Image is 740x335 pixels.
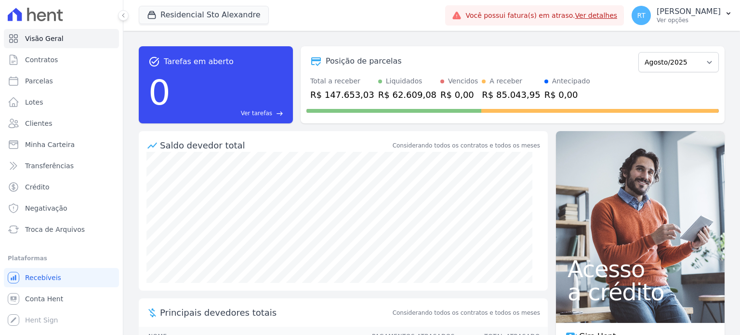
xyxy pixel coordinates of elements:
span: Contratos [25,55,58,65]
span: Conta Hent [25,294,63,304]
span: Acesso [568,257,713,281]
div: Plataformas [8,253,115,264]
span: Troca de Arquivos [25,225,85,234]
a: Negativação [4,199,119,218]
span: Minha Carteira [25,140,75,149]
span: east [276,110,283,117]
span: Crédito [25,182,50,192]
button: RT [PERSON_NAME] Ver opções [624,2,740,29]
div: Considerando todos os contratos e todos os meses [393,141,540,150]
span: Visão Geral [25,34,64,43]
div: Total a receber [310,76,374,86]
a: Minha Carteira [4,135,119,154]
p: Ver opções [657,16,721,24]
a: Ver detalhes [575,12,618,19]
span: Considerando todos os contratos e todos os meses [393,308,540,317]
a: Crédito [4,177,119,197]
p: [PERSON_NAME] [657,7,721,16]
div: R$ 147.653,03 [310,88,374,101]
a: Conta Hent [4,289,119,308]
div: R$ 0,00 [544,88,590,101]
button: Residencial Sto Alexandre [139,6,269,24]
span: Ver tarefas [241,109,272,118]
span: a crédito [568,281,713,304]
a: Clientes [4,114,119,133]
span: Lotes [25,97,43,107]
div: Vencidos [448,76,478,86]
div: R$ 62.609,08 [378,88,436,101]
div: Posição de parcelas [326,55,402,67]
a: Visão Geral [4,29,119,48]
a: Ver tarefas east [174,109,283,118]
a: Transferências [4,156,119,175]
div: R$ 0,00 [440,88,478,101]
span: Transferências [25,161,74,171]
a: Contratos [4,50,119,69]
span: Clientes [25,119,52,128]
span: RT [637,12,645,19]
div: R$ 85.043,95 [482,88,540,101]
span: Negativação [25,203,67,213]
div: A receber [489,76,522,86]
div: Saldo devedor total [160,139,391,152]
span: Você possui fatura(s) em atraso. [465,11,617,21]
div: Antecipado [552,76,590,86]
span: Principais devedores totais [160,306,391,319]
a: Recebíveis [4,268,119,287]
div: Liquidados [386,76,423,86]
a: Troca de Arquivos [4,220,119,239]
a: Lotes [4,93,119,112]
span: Parcelas [25,76,53,86]
span: task_alt [148,56,160,67]
span: Tarefas em aberto [164,56,234,67]
div: 0 [148,67,171,118]
span: Recebíveis [25,273,61,282]
a: Parcelas [4,71,119,91]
